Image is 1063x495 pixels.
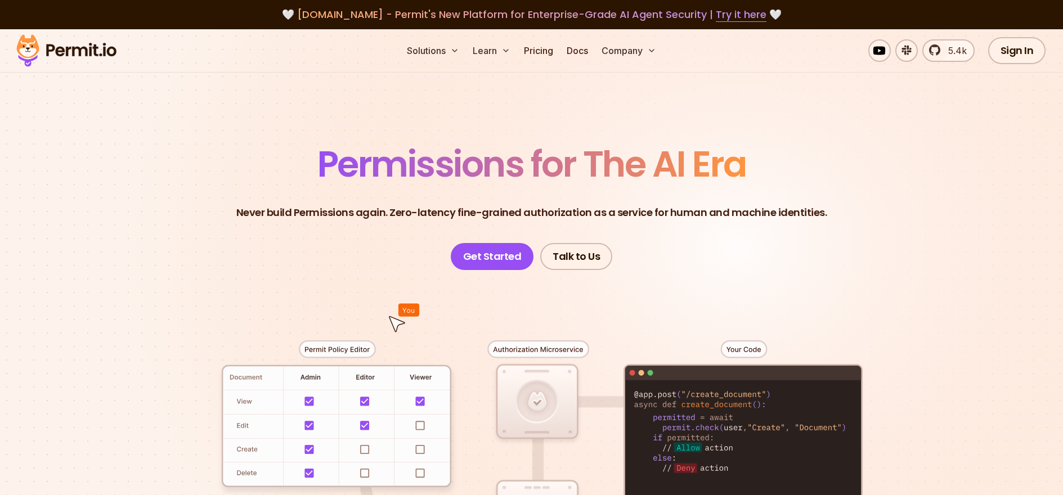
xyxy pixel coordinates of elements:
[519,39,558,62] a: Pricing
[402,39,464,62] button: Solutions
[597,39,661,62] button: Company
[941,44,967,57] span: 5.4k
[922,39,975,62] a: 5.4k
[562,39,593,62] a: Docs
[716,7,766,22] a: Try it here
[988,37,1046,64] a: Sign In
[27,7,1036,22] div: 🤍 🤍
[451,243,534,270] a: Get Started
[297,7,766,21] span: [DOMAIN_NAME] - Permit's New Platform for Enterprise-Grade AI Agent Security |
[540,243,612,270] a: Talk to Us
[236,205,827,220] p: Never build Permissions again. Zero-latency fine-grained authorization as a service for human and...
[468,39,515,62] button: Learn
[317,139,746,189] span: Permissions for The AI Era
[11,31,122,70] img: Permit logo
